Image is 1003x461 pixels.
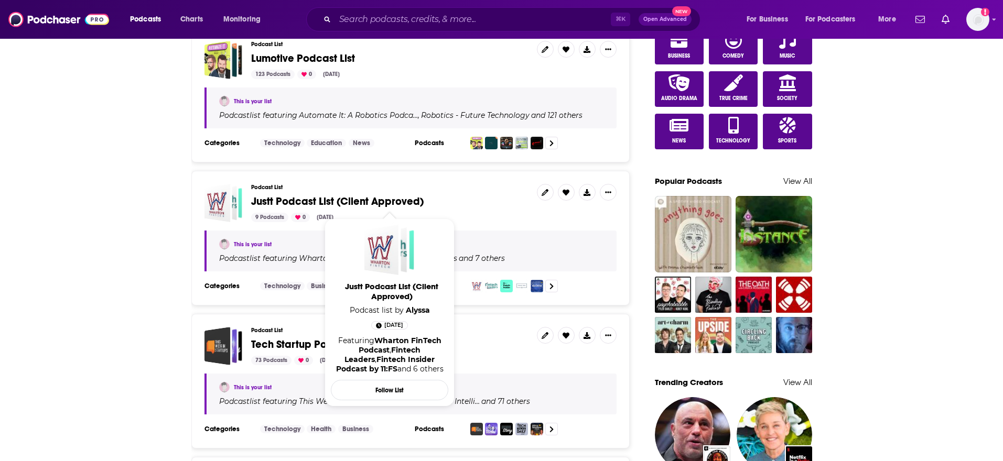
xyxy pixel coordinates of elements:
span: Comedy [722,53,744,59]
div: [DATE] [312,213,338,222]
a: Wharton FinTech Podcast [297,254,395,262]
a: True Crime [709,71,758,107]
a: Comedy [709,29,758,64]
img: Alyssa [219,96,230,106]
span: , [418,111,419,120]
span: For Podcasters [805,12,856,27]
h3: Podcast List [251,184,529,191]
a: News [655,114,704,149]
a: Fintech Leaders [344,345,420,364]
span: For Business [747,12,788,27]
span: Podcasts [130,12,161,27]
img: No Priors: Artificial Intelligence | Technology | Startups [485,423,498,435]
div: Featuring and 6 others [335,336,444,374]
img: Robotics and Ai Revolution [500,137,513,149]
span: Tech Startup Podcast List (75) [204,327,243,365]
p: and 121 others [531,111,583,120]
h3: Categories [204,139,252,147]
svg: Add a profile image [981,8,989,16]
a: This is your list [234,241,272,248]
div: 9 Podcasts [251,213,288,222]
a: Uhh Yeah Dude [776,317,812,353]
a: Popular Podcasts [655,176,722,186]
a: Automate It: A Robotics Podca… [297,111,418,119]
img: User Profile [966,8,989,31]
button: open menu [799,11,871,28]
a: Business [338,425,373,433]
div: Podcast list featuring [219,111,604,120]
span: Society [777,95,797,102]
div: [DATE] [319,70,344,79]
h3: Categories [204,282,252,290]
span: Justt Podcast List (Client Approved) [251,195,424,208]
a: Fintech Insider Podcast by 11:FS [336,355,435,374]
a: Technology [260,282,305,290]
button: Show profile menu [966,8,989,31]
h4: Robotics - Future Technology [421,111,530,119]
span: Audio Drama [661,95,697,102]
h4: Automate It: A Robotics Podca… [299,111,418,119]
span: Business [668,53,690,59]
span: Justt Podcast List (Client Approved) [333,281,450,301]
span: Tech Startup Podcast List (75) [251,338,394,351]
img: Startup Sensations [531,423,543,435]
button: Follow List [331,380,448,400]
span: New [672,6,691,16]
img: Automate It: A Robotics Podcast [470,137,483,149]
a: Trending Creators [655,377,723,387]
span: Logged in as AlyssaScarpaci [966,8,989,31]
img: Fintech Takes [515,280,528,292]
span: True Crime [719,95,748,102]
img: Discovering the Secrets of Autonomous Robots [515,137,528,149]
div: 0 [297,70,316,79]
button: Show More Button [600,41,617,58]
img: Fintech Leaders [485,280,498,292]
a: Education [307,139,346,147]
img: Robotics - Future Technology [485,137,498,149]
button: open menu [216,11,274,28]
img: This Week in Startups [470,423,483,435]
a: View All [783,176,812,186]
a: Wharton FinTech Podcast [359,336,441,355]
span: Open Advanced [643,17,687,22]
a: Audio Drama [655,71,704,107]
a: Technology [260,425,305,433]
button: Show More Button [600,327,617,344]
h3: Podcasts [415,139,462,147]
a: Technology [260,139,305,147]
a: Show notifications dropdown [911,10,929,28]
a: Society [763,71,812,107]
img: Psychobabble with Tyler Oakley & Korey Kuhl [655,277,691,313]
a: This is your list [234,384,272,391]
a: Technology [709,114,758,149]
a: Show notifications dropdown [937,10,954,28]
div: Podcast list featuring [219,397,604,406]
div: Podcast list featuring [219,254,604,263]
a: The Blindboy Podcast [695,277,731,313]
img: The Instance: Deep Dives for Gamers [736,196,812,272]
a: News [349,139,374,147]
a: Tech Startup Podcast List (75) [251,339,394,350]
div: 73 Podcasts [251,356,292,365]
span: Justt Podcast List (Client Approved) [364,225,415,275]
div: 123 Podcasts [251,70,295,79]
button: open menu [871,11,909,28]
img: 1 Year Daily Audio Bible [776,277,812,313]
a: Alyssa [406,305,430,315]
a: Podchaser - Follow, Share and Rate Podcasts [8,9,109,29]
img: Alyssa [219,239,230,249]
a: The Oath with Chuck Rosenberg [736,277,772,313]
a: Charts [174,11,209,28]
a: Business [655,29,704,64]
a: Justt Podcast List (Client Approved) [204,184,243,222]
a: THE UPSIDE with Callie and Jeff Dauler [695,317,731,353]
h4: Wharton FinTech Podcast [299,254,395,262]
button: open menu [739,11,801,28]
a: Lumotive Podcast List [204,41,243,79]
